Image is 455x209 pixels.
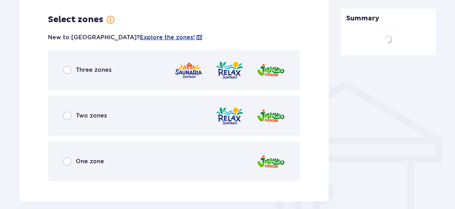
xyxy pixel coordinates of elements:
span: Two zones [76,112,107,120]
img: Relax [215,106,244,126]
img: Jamango [256,60,285,80]
span: One zone [76,158,104,165]
h3: Select zones [48,14,103,25]
p: New to [GEOGRAPHIC_DATA]? [48,34,203,41]
img: Saunaria [174,60,203,80]
img: Relax [215,60,244,80]
a: Explore the zones! [140,34,195,41]
img: Jamango [256,151,285,172]
span: Three zones [76,66,112,74]
p: Summary [341,14,436,29]
img: Jamango [256,106,285,126]
img: loader [382,34,394,45]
